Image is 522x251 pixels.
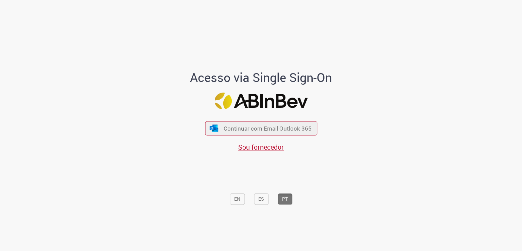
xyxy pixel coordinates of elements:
[214,93,308,109] img: Logo ABInBev
[209,124,219,132] img: ícone Azure/Microsoft 360
[205,121,317,135] button: ícone Azure/Microsoft 360 Continuar com Email Outlook 365
[278,194,292,205] button: PT
[224,124,312,132] span: Continuar com Email Outlook 365
[254,194,268,205] button: ES
[167,71,355,84] h1: Acesso via Single Sign-On
[230,194,245,205] button: EN
[238,143,284,152] a: Sou fornecedor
